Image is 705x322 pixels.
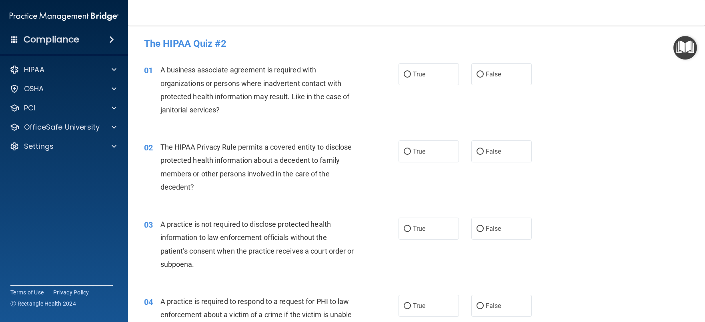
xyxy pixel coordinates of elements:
[486,70,501,78] span: False
[486,225,501,232] span: False
[486,148,501,155] span: False
[10,84,116,94] a: OSHA
[160,143,352,191] span: The HIPAA Privacy Rule permits a covered entity to disclose protected health information about a ...
[144,220,153,230] span: 03
[24,103,35,113] p: PCI
[10,288,44,296] a: Terms of Use
[10,142,116,151] a: Settings
[413,148,425,155] span: True
[144,66,153,75] span: 01
[413,302,425,310] span: True
[673,36,697,60] button: Open Resource Center
[24,65,44,74] p: HIPAA
[413,70,425,78] span: True
[53,288,89,296] a: Privacy Policy
[24,34,79,45] h4: Compliance
[477,72,484,78] input: False
[10,122,116,132] a: OfficeSafe University
[404,72,411,78] input: True
[144,297,153,307] span: 04
[404,226,411,232] input: True
[160,66,350,114] span: A business associate agreement is required with organizations or persons where inadvertent contac...
[404,149,411,155] input: True
[144,38,689,49] h4: The HIPAA Quiz #2
[486,302,501,310] span: False
[24,84,44,94] p: OSHA
[24,122,100,132] p: OfficeSafe University
[10,8,118,24] img: PMB logo
[404,303,411,309] input: True
[477,149,484,155] input: False
[24,142,54,151] p: Settings
[144,143,153,152] span: 02
[477,303,484,309] input: False
[160,220,354,268] span: A practice is not required to disclose protected health information to law enforcement officials ...
[10,103,116,113] a: PCI
[10,65,116,74] a: HIPAA
[10,300,76,308] span: Ⓒ Rectangle Health 2024
[477,226,484,232] input: False
[413,225,425,232] span: True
